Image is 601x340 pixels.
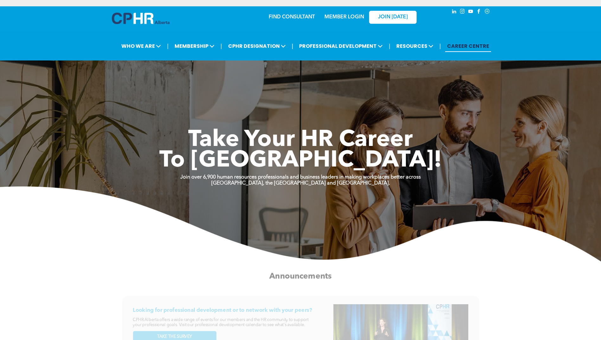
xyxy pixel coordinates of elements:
span: JOIN [DATE] [378,14,408,20]
span: TAKE THE SURVEY [157,334,192,339]
a: MEMBER LOGIN [324,15,364,20]
a: JOIN [DATE] [369,11,417,24]
a: instagram [459,8,466,16]
a: Social network [484,8,491,16]
span: CPHR Alberta offers a wide range of events for our members and the HR community to support your p... [133,318,309,327]
li: | [167,40,169,53]
span: PROFESSIONAL DEVELOPMENT [297,40,385,52]
span: Take Your HR Career [188,129,413,152]
a: FIND CONSULTANT [269,15,315,20]
li: | [439,40,441,53]
strong: Join over 6,900 human resources professionals and business leaders in making workplaces better ac... [180,175,421,180]
strong: [GEOGRAPHIC_DATA], the [GEOGRAPHIC_DATA] and [GEOGRAPHIC_DATA]. [211,181,390,186]
span: To [GEOGRAPHIC_DATA]! [159,149,442,172]
li: | [221,40,222,53]
span: WHO WE ARE [119,40,163,52]
span: Looking for professional development or to network with your peers? [133,308,312,313]
span: Announcements [269,272,332,280]
span: CPHR DESIGNATION [226,40,288,52]
a: youtube [467,8,474,16]
img: A blue and white logo for cp alberta [112,13,169,24]
a: CAREER CENTRE [445,40,491,52]
span: MEMBERSHIP [173,40,216,52]
li: | [389,40,390,53]
a: facebook [476,8,483,16]
li: | [292,40,293,53]
span: RESOURCES [394,40,435,52]
a: linkedin [451,8,458,16]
